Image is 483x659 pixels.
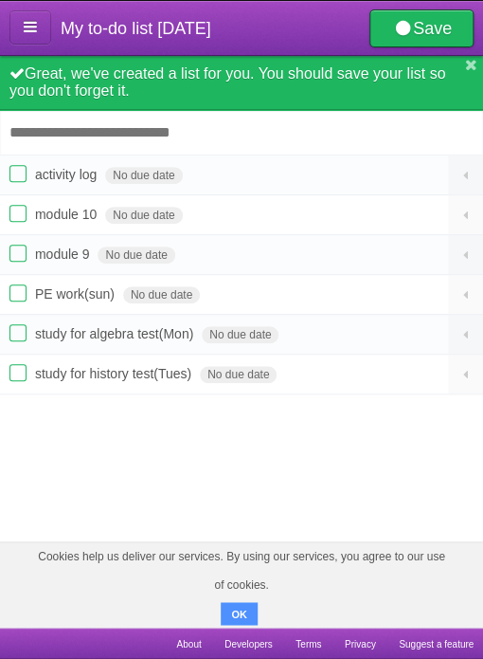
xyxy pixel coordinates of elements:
[105,207,182,224] span: No due date
[98,247,174,264] span: No due date
[295,628,321,659] a: Terms
[9,324,27,341] label: Done
[35,207,101,222] span: module 10
[9,284,27,302] label: Done
[35,247,95,262] span: module 9
[176,628,201,659] a: About
[105,167,182,184] span: No due date
[399,628,474,659] a: Suggest a feature
[9,205,27,222] label: Done
[61,19,211,38] span: My to-do list [DATE]
[35,326,198,341] span: study for algebra test(Mon)
[35,167,101,182] span: activity log
[35,366,196,381] span: study for history test(Tues)
[221,602,258,625] button: OK
[9,364,27,381] label: Done
[19,542,464,599] span: Cookies help us deliver our services. By using our services, you agree to our use of cookies.
[369,9,474,47] a: Save
[35,286,119,302] span: PE work(sun)
[345,628,376,659] a: Privacy
[202,326,278,343] span: No due date
[200,366,277,383] span: No due date
[9,165,27,182] label: Done
[123,286,200,303] span: No due date
[224,628,273,659] a: Developers
[9,245,27,262] label: Done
